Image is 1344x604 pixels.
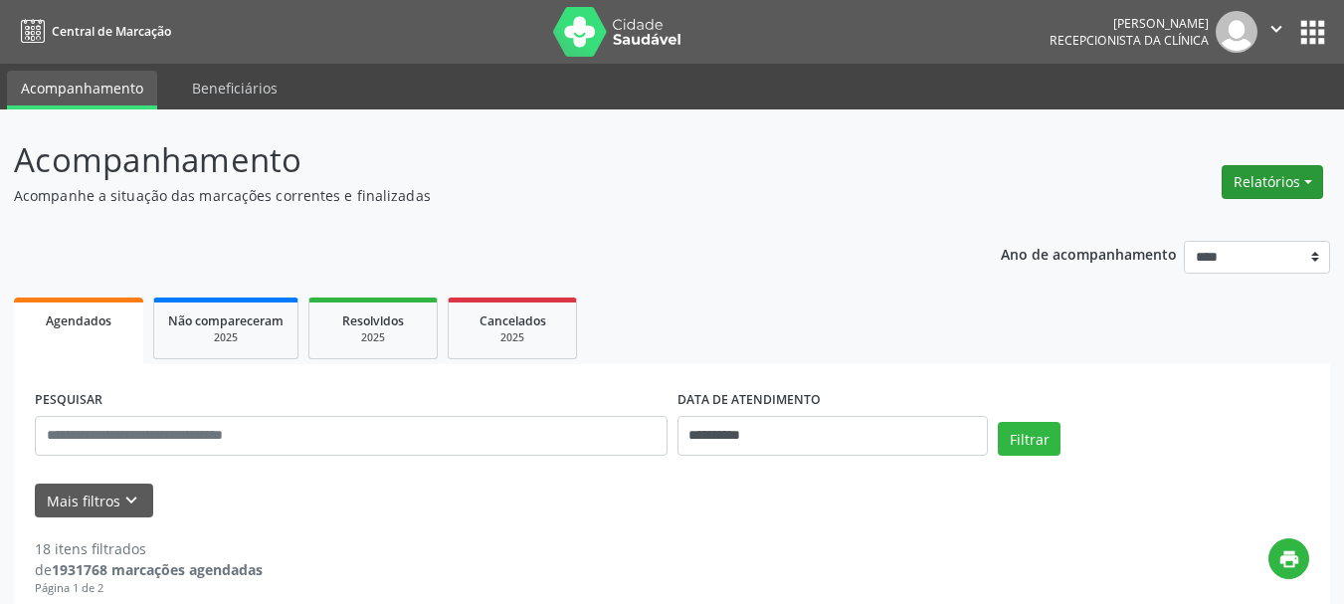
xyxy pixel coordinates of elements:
label: DATA DE ATENDIMENTO [677,385,821,416]
span: Central de Marcação [52,23,171,40]
button: Filtrar [998,422,1060,456]
div: 2025 [463,330,562,345]
i: keyboard_arrow_down [120,490,142,511]
p: Acompanhe a situação das marcações correntes e finalizadas [14,185,935,206]
i:  [1265,18,1287,40]
strong: 1931768 marcações agendadas [52,560,263,579]
span: Não compareceram [168,312,284,329]
span: Agendados [46,312,111,329]
button:  [1257,11,1295,53]
div: 2025 [168,330,284,345]
div: 2025 [323,330,423,345]
p: Ano de acompanhamento [1001,241,1177,266]
a: Beneficiários [178,71,291,105]
label: PESQUISAR [35,385,102,416]
img: img [1216,11,1257,53]
button: apps [1295,15,1330,50]
p: Acompanhamento [14,135,935,185]
i: print [1278,548,1300,570]
span: Recepcionista da clínica [1050,32,1209,49]
div: de [35,559,263,580]
div: 18 itens filtrados [35,538,263,559]
div: Página 1 de 2 [35,580,263,597]
a: Acompanhamento [7,71,157,109]
button: Relatórios [1222,165,1323,199]
span: Cancelados [480,312,546,329]
button: Mais filtroskeyboard_arrow_down [35,484,153,518]
div: [PERSON_NAME] [1050,15,1209,32]
span: Resolvidos [342,312,404,329]
button: print [1268,538,1309,579]
a: Central de Marcação [14,15,171,48]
